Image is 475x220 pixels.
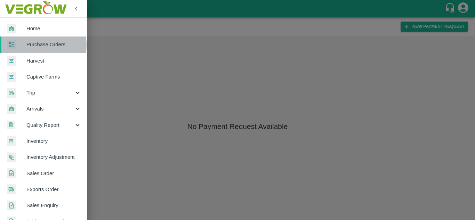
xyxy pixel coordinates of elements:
span: Purchase Orders [26,41,81,48]
img: harvest [7,72,16,82]
img: delivery [7,88,16,98]
span: Inventory Adjustment [26,153,81,161]
span: Captive Farms [26,73,81,81]
span: Trip [26,89,74,97]
span: Exports Order [26,186,81,193]
img: reciept [7,40,16,50]
span: Arrivals [26,105,74,113]
span: Inventory [26,137,81,145]
span: Sales Order [26,170,81,177]
span: Quality Report [26,121,74,129]
img: whArrival [7,24,16,34]
span: Harvest [26,57,81,65]
img: inventory [7,152,16,162]
span: Sales Enquiry [26,202,81,209]
span: Home [26,25,81,32]
img: whArrival [7,104,16,114]
img: harvest [7,56,16,66]
img: sales [7,168,16,178]
img: sales [7,201,16,211]
img: whInventory [7,136,16,146]
img: shipments [7,184,16,194]
img: qualityReport [7,121,15,129]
